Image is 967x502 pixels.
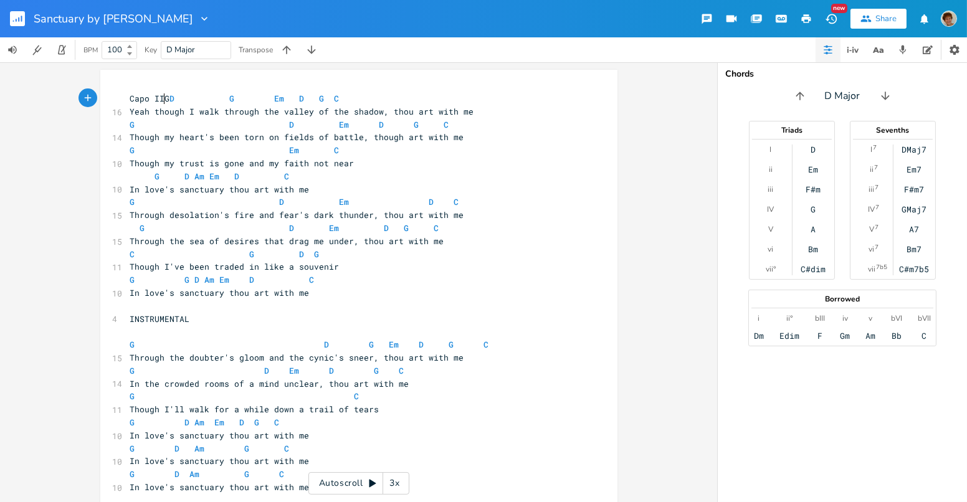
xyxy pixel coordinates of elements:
[265,365,270,376] span: D
[874,163,878,173] sup: 7
[195,417,205,428] span: Am
[831,4,847,13] div: New
[195,443,205,454] span: Am
[786,313,793,323] div: ii°
[130,352,464,363] span: Through the doubter's gloom and the cynic's sneer, thou art with me
[335,144,340,156] span: C
[892,331,902,341] div: Bb
[130,430,310,441] span: In love's sanctuary thou art with me
[870,144,872,154] div: I
[300,93,305,104] span: D
[907,244,922,254] div: Bm7
[811,204,816,214] div: G
[205,274,215,285] span: Am
[725,70,960,78] div: Chords
[285,171,290,182] span: C
[300,249,305,260] span: D
[768,244,773,254] div: vi
[869,313,872,323] div: v
[155,171,160,182] span: G
[130,455,310,466] span: In love's sanctuary thou art with me
[907,164,922,174] div: Em7
[308,472,409,495] div: Autoscroll
[779,331,799,341] div: Edim
[869,184,874,194] div: iii
[815,313,825,323] div: bIII
[355,391,360,402] span: C
[819,7,844,30] button: New
[419,339,424,350] span: D
[130,404,379,415] span: Though I'll walk for a while down a trail of tears
[175,443,180,454] span: D
[768,184,773,194] div: iii
[340,196,350,207] span: Em
[330,222,340,234] span: Em
[83,47,98,54] div: BPM
[250,249,255,260] span: G
[875,13,897,24] div: Share
[806,184,821,194] div: F#m
[384,222,389,234] span: D
[130,417,135,428] span: G
[379,119,384,130] span: D
[865,331,875,341] div: Am
[868,264,875,274] div: vii
[750,126,834,134] div: Triads
[290,222,295,234] span: D
[374,365,379,376] span: G
[280,468,285,480] span: C
[875,202,879,212] sup: 7
[484,339,489,350] span: C
[130,443,135,454] span: G
[130,196,135,207] span: G
[922,331,927,341] div: C
[383,472,406,495] div: 3x
[185,274,190,285] span: G
[290,144,300,156] span: Em
[850,126,935,134] div: Sevenths
[130,378,409,389] span: In the crowded rooms of a mind unclear, thou art with me
[130,274,135,285] span: G
[873,143,877,153] sup: 7
[335,93,340,104] span: C
[876,262,887,272] sup: 7b5
[325,339,330,350] span: D
[170,93,175,104] span: D
[444,119,449,130] span: C
[758,313,760,323] div: i
[130,391,135,402] span: G
[918,313,931,323] div: bVII
[185,171,190,182] span: D
[130,261,340,272] span: Though I've been traded in like a souvenir
[389,339,399,350] span: Em
[454,196,459,207] span: C
[330,365,335,376] span: D
[769,144,771,154] div: I
[195,274,200,285] span: D
[801,264,826,274] div: C#dim
[754,331,764,341] div: Dm
[767,204,774,214] div: IV
[230,93,235,104] span: G
[891,313,902,323] div: bVI
[130,339,135,350] span: G
[215,417,225,428] span: Em
[869,224,874,234] div: V
[290,119,295,130] span: D
[817,331,822,341] div: F
[369,339,374,350] span: G
[130,131,464,143] span: Though my heart's been torn on fields of battle, though art with me
[842,313,848,323] div: iv
[404,222,409,234] span: G
[434,222,439,234] span: C
[749,295,936,303] div: Borrowed
[766,264,776,274] div: vii°
[130,249,135,260] span: C
[850,9,907,29] button: Share
[220,274,230,285] span: Em
[175,468,180,480] span: D
[429,196,434,207] span: D
[130,468,135,480] span: G
[130,93,340,104] span: Capo IIG
[315,249,320,260] span: G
